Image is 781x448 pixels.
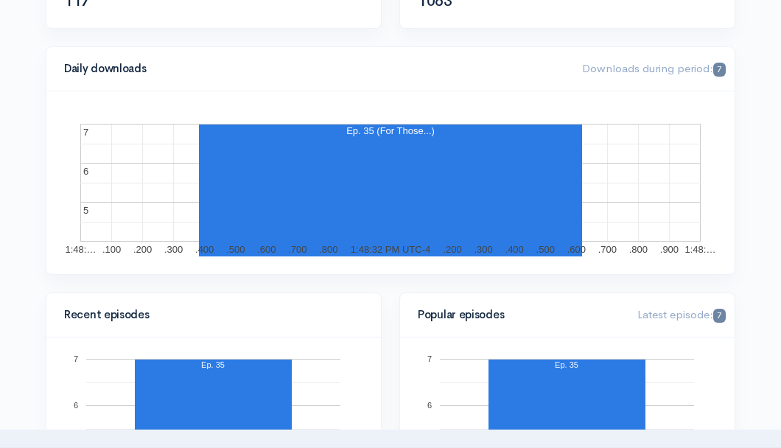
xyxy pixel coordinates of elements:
text: .500 [226,244,245,255]
text: .300 [474,244,492,255]
text: .500 [536,244,555,255]
text: .100 [102,244,121,255]
span: Latest episode: [637,307,726,321]
h4: Recent episodes [64,309,354,321]
h4: Popular episodes [418,309,620,321]
text: .600 [567,244,586,255]
span: 7 [713,63,726,77]
text: 1:48:32 PM UTC-4 [351,244,430,255]
text: 1:48:… [685,244,716,255]
text: .800 [629,244,648,255]
text: 6 [83,166,88,177]
text: .700 [598,244,617,255]
text: Ep. 35 [555,361,578,370]
text: 7 [427,355,432,364]
text: .400 [195,244,214,255]
text: .600 [257,244,276,255]
text: 7 [74,355,78,364]
text: Ep. 35 (For Those...) [346,125,435,136]
text: .400 [505,244,524,255]
h4: Daily downloads [64,63,564,75]
text: 6 [427,402,432,410]
text: .200 [133,244,152,255]
span: Downloads during period: [582,61,726,75]
text: .700 [288,244,307,255]
text: 1:48:… [66,244,97,255]
svg: A chart. [64,109,717,256]
span: 7 [713,309,726,323]
text: Ep. 35 [201,361,225,370]
text: .300 [164,244,183,255]
text: .900 [660,244,679,255]
text: .200 [443,244,461,255]
text: 7 [83,127,88,138]
text: 6 [74,402,78,410]
text: .800 [319,244,337,255]
text: 5 [83,205,88,216]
